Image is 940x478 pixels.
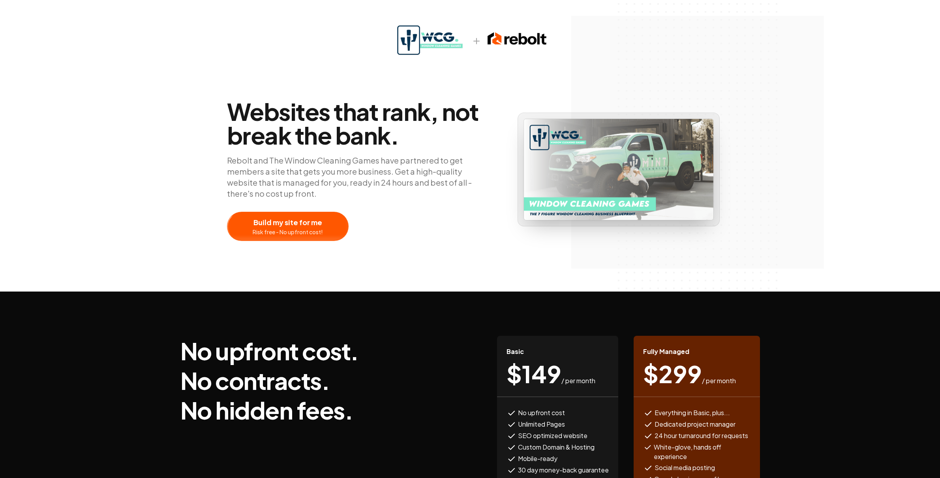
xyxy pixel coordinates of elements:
[507,362,561,386] span: $ 149
[524,119,713,220] img: WCG photo
[393,22,465,60] img: WCGLogo.png
[507,347,524,356] span: Basic
[655,431,748,441] span: 24 hour turnaround for requests
[488,31,547,47] img: rebolt-full-dark.png
[561,376,595,386] span: / per month
[518,454,557,464] span: Mobile-ready
[655,463,715,473] span: Social media posting
[702,376,736,386] span: / per month
[655,408,730,418] span: Everything in Basic, plus...
[227,100,492,147] span: Websites that rank, not break the bank.
[227,155,492,199] p: Rebolt and The Window Cleaning Games have partnered to get members a site that gets you more busi...
[643,347,689,356] span: Fully Managed
[518,442,595,452] span: Custom Domain & Hosting
[518,431,587,441] span: SEO optimized website
[655,420,735,429] span: Dedicated project manager
[654,442,750,461] span: White-glove, hands off experience
[518,420,565,429] span: Unlimited Pages
[180,336,359,425] h3: No upfront cost. No contracts. No hidden fees.
[518,408,565,418] span: No upfront cost
[227,212,349,241] button: Build my site for meRisk free - No upfront cost!
[643,362,702,386] span: $ 299
[518,465,609,475] span: 30 day money-back guarantee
